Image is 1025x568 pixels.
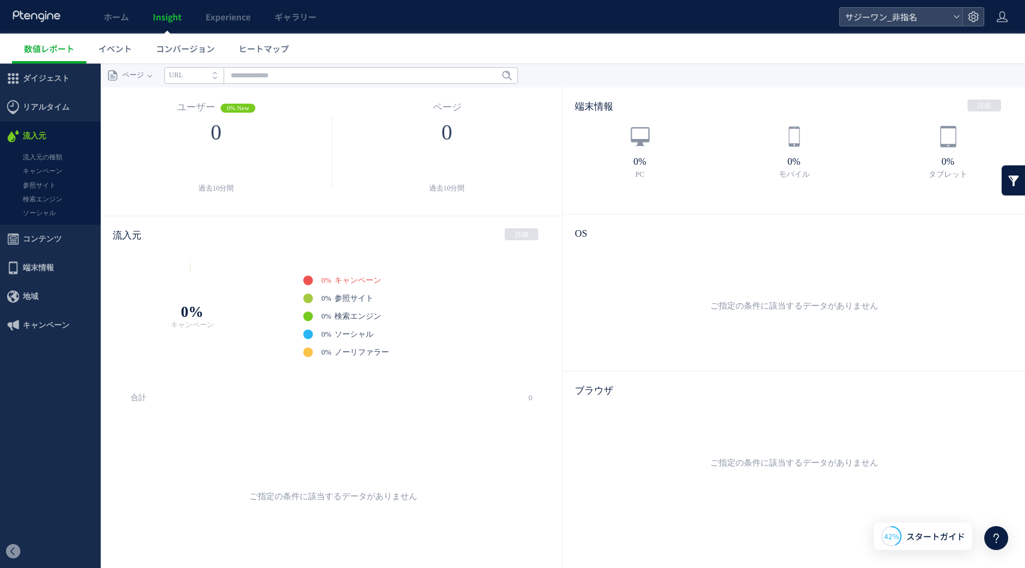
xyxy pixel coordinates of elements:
span: 42% [884,531,899,541]
strong: 0% [871,93,1025,104]
span: 0 [529,322,532,346]
a: 0% 検索エンジン [321,248,381,258]
span: 0% New [221,40,255,49]
b: 合計 [131,330,146,339]
span: キャンペーン [23,247,70,276]
span: 端末情報 [23,190,54,219]
span: ブラウザ [563,308,1025,346]
span: キャンペーン [157,256,227,268]
span: 0% [321,248,331,258]
span: 0% [321,230,331,240]
span: ホーム [104,11,129,23]
div: 0 [361,57,532,81]
span: リアルタイム [23,29,70,58]
i: URL [169,8,183,16]
span: 検索エンジン [334,249,381,257]
span: ノーリファラー [334,285,389,293]
a: 0% キャンペーン [321,212,381,222]
a: 0% 参照サイト [321,230,373,240]
span: OS [563,151,1025,189]
span: ページ [433,38,462,49]
div: ご指定の条件に該当するデータがありません [587,189,1001,295]
span: ユーザー [177,38,215,49]
span: キャンペーン [334,213,381,221]
span: Insight [153,11,182,23]
span: モバイル [779,107,810,115]
span: 地域 [23,219,38,247]
span: ヒートマップ [239,43,289,55]
span: 0% [321,266,331,276]
span: イベント [98,43,132,55]
span: 0% [321,212,331,222]
a: 詳細 [505,165,538,177]
strong: 0% [563,93,717,104]
a: 0% ソーシャル [321,266,373,276]
span: コンテンツ [23,161,62,190]
span: 0% [321,284,331,294]
a: 詳細 [967,36,1001,48]
span: ギャラリー [275,11,316,23]
span: スタートガイド [906,530,965,543]
div: ご指定の条件に該当するデータがありません [125,346,542,519]
span: Experience [206,11,251,23]
span: サジーワン_非指名 [842,8,948,26]
span: 流入元 [23,58,46,87]
span: コンバージョン [156,43,215,55]
span: PC [635,107,644,115]
div: 過去10分間 [361,114,532,131]
span: ダイジェスト [23,1,70,29]
span: タブレット [928,107,967,115]
span: 流入元 [113,167,141,177]
div: 過去10分間 [131,114,302,131]
b: 0% [157,241,227,256]
span: 参照サイト [334,231,373,239]
span: ソーシャル [334,267,373,275]
span: 数値レポート [24,43,74,55]
strong: 0% [717,93,871,104]
div: ご指定の条件に該当するデータがありません [587,346,1001,452]
span: 端末情報 [575,38,613,48]
a: 0% ノーリファラー [321,284,389,294]
div: 0 [131,57,302,81]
